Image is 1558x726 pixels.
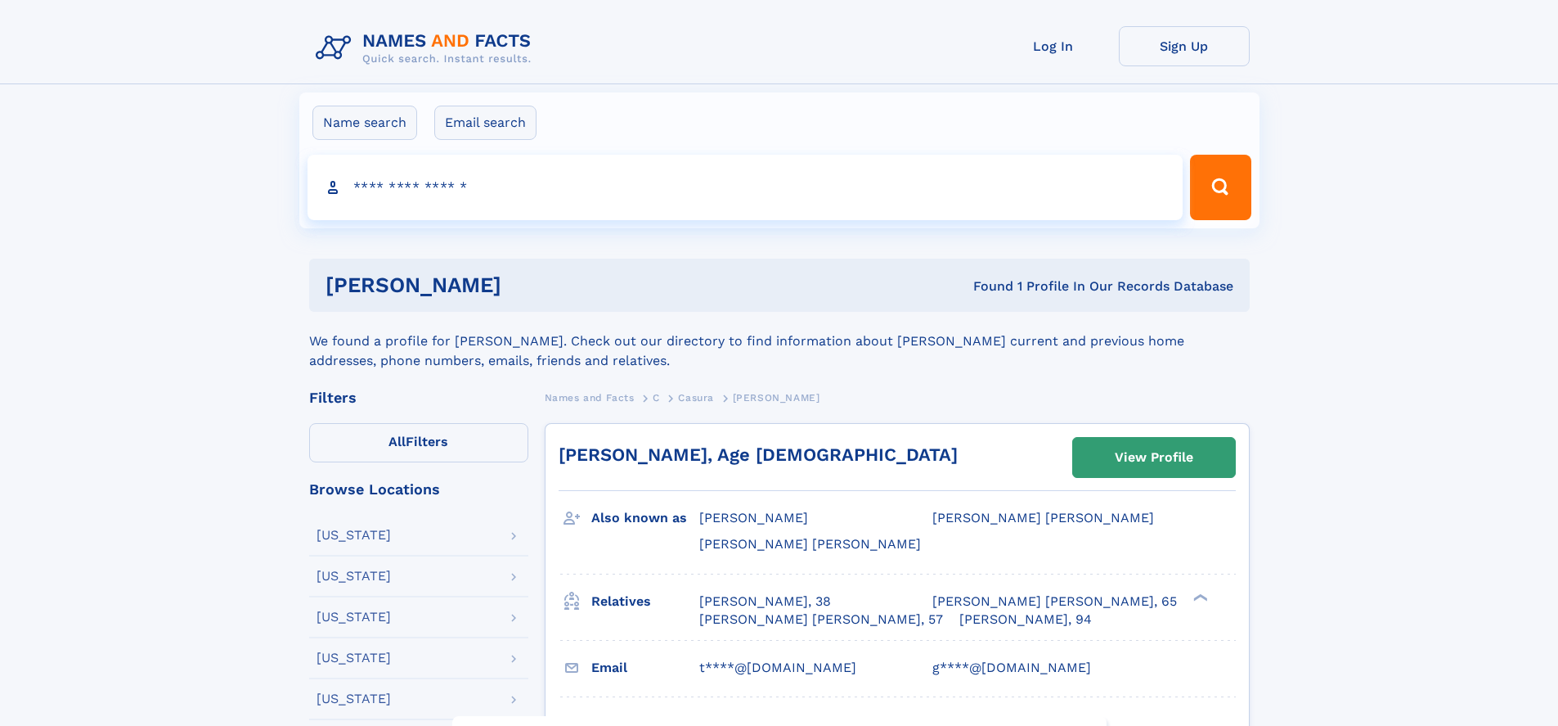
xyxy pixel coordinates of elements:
[317,570,391,583] div: [US_STATE]
[312,106,417,140] label: Name search
[1189,592,1209,602] div: ❯
[309,312,1250,371] div: We found a profile for [PERSON_NAME]. Check out our directory to find information about [PERSON_N...
[559,444,958,465] a: [PERSON_NAME], Age [DEMOGRAPHIC_DATA]
[699,536,921,552] span: [PERSON_NAME] [PERSON_NAME]
[309,390,528,405] div: Filters
[678,392,714,404] span: Casura
[1115,439,1193,476] div: View Profile
[434,106,537,140] label: Email search
[699,593,831,611] a: [PERSON_NAME], 38
[988,26,1119,66] a: Log In
[309,26,545,70] img: Logo Names and Facts
[932,510,1154,525] span: [PERSON_NAME] [PERSON_NAME]
[317,652,391,665] div: [US_STATE]
[326,275,738,295] h1: [PERSON_NAME]
[932,593,1177,611] a: [PERSON_NAME] [PERSON_NAME], 65
[653,387,660,408] a: C
[1190,155,1250,220] button: Search Button
[591,588,699,616] h3: Relatives
[309,482,528,497] div: Browse Locations
[678,387,714,408] a: Casura
[309,423,528,462] label: Filters
[1119,26,1250,66] a: Sign Up
[317,611,391,624] div: [US_STATE]
[317,529,391,542] div: [US_STATE]
[308,155,1183,220] input: search input
[1073,438,1235,477] a: View Profile
[733,392,820,404] span: [PERSON_NAME]
[591,654,699,682] h3: Email
[591,504,699,532] h3: Also known as
[737,277,1233,295] div: Found 1 Profile In Our Records Database
[317,692,391,706] div: [US_STATE]
[653,392,660,404] span: C
[959,611,1092,629] a: [PERSON_NAME], 94
[699,510,808,525] span: [PERSON_NAME]
[545,387,635,408] a: Names and Facts
[699,611,943,629] a: [PERSON_NAME] [PERSON_NAME], 57
[388,434,406,449] span: All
